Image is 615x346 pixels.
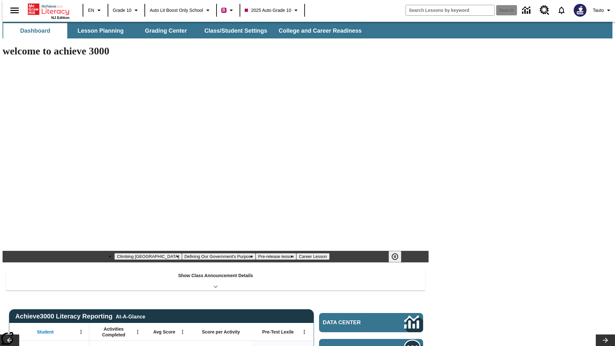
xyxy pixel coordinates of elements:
[299,327,309,337] button: Open Menu
[93,326,135,338] span: Activities Completed
[3,45,429,57] h1: welcome to achieve 3000
[202,329,240,335] span: Score per Activity
[199,23,272,38] button: Class/Student Settings
[3,23,367,38] div: SubNavbar
[389,251,401,262] button: Pause
[3,22,612,38] div: SubNavbar
[406,5,494,15] input: search field
[51,16,70,20] span: NJ Edition
[37,329,53,335] span: Student
[3,23,67,38] button: Dashboard
[114,253,182,260] button: Slide 1 Climbing Mount Tai
[590,4,615,16] button: Profile/Settings
[518,2,536,19] a: Data Center
[28,3,70,16] a: Home
[593,7,604,14] span: Tauto
[150,7,203,14] span: Auto Lit Boost only School
[15,313,145,320] span: Achieve3000 Literacy Reporting
[296,253,329,260] button: Slide 4 Career Lesson
[222,6,225,14] span: B
[319,313,423,332] a: Data Center
[245,7,291,14] span: 2025 Auto Grade 10
[69,23,133,38] button: Lesson Planning
[570,2,590,19] button: Select a new avatar
[113,7,131,14] span: Grade 10
[153,329,175,335] span: Avg Score
[110,4,143,16] button: Grade: Grade 10, Select a grade
[76,327,86,337] button: Open Menu
[134,23,198,38] button: Grading Center
[28,2,70,20] div: Home
[6,268,425,291] div: Show Class Announcement Details
[242,4,302,16] button: Class: 2025 Auto Grade 10, Select your class
[596,334,615,346] button: Lesson carousel, Next
[88,7,94,14] span: EN
[178,272,253,279] p: Show Class Announcement Details
[133,327,143,337] button: Open Menu
[274,23,367,38] button: College and Career Readiness
[147,4,214,16] button: School: Auto Lit Boost only School, Select your school
[536,2,553,19] a: Resource Center, Will open in new tab
[256,253,296,260] button: Slide 3 Pre-release lesson
[389,251,408,262] div: Pause
[5,1,24,20] button: Open side menu
[553,2,570,19] a: Notifications
[178,327,187,337] button: Open Menu
[116,313,145,320] div: At-A-Glance
[323,319,383,326] span: Data Center
[574,4,586,17] img: Avatar
[182,253,256,260] button: Slide 2 Defining Our Government's Purpose
[85,4,106,16] button: Language: EN, Select a language
[262,329,294,335] span: Pre-Test Lexile
[219,4,238,16] button: Boost Class color is violet red. Change class color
